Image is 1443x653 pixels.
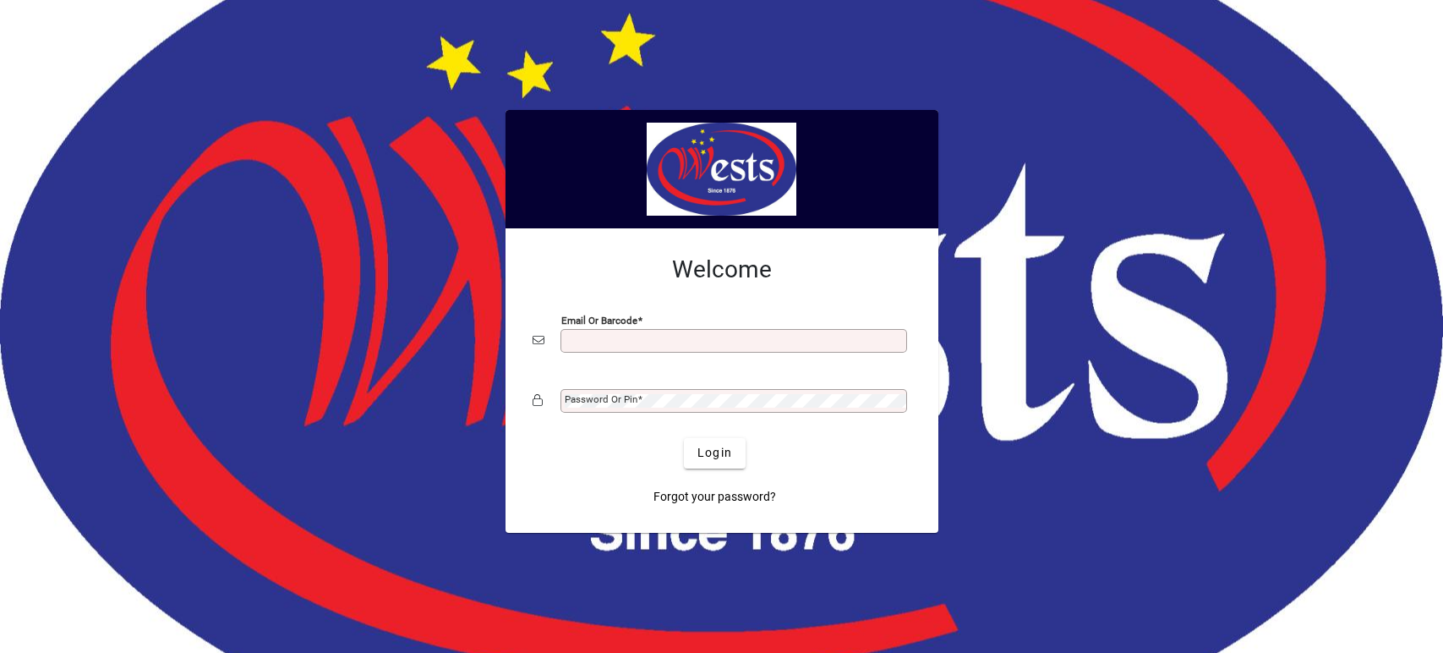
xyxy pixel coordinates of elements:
[697,444,732,462] span: Login
[533,255,911,284] h2: Welcome
[647,482,783,513] a: Forgot your password?
[565,393,637,405] mat-label: Password or Pin
[653,488,776,506] span: Forgot your password?
[561,314,637,326] mat-label: Email or Barcode
[684,438,746,469] button: Login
